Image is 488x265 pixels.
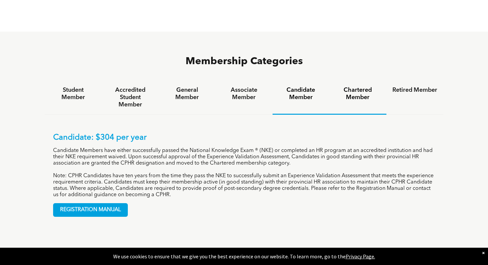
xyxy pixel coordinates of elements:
[165,86,209,101] h4: General Member
[186,57,303,66] span: Membership Categories
[51,86,96,101] h4: Student Member
[346,253,375,260] a: Privacy Page.
[53,148,435,167] p: Candidate Members have either successfully passed the National Knowledge Exam ® (NKE) or complete...
[482,249,485,256] div: Dismiss notification
[221,86,266,101] h4: Associate Member
[53,203,128,217] a: REGISTRATION MANUAL
[392,86,437,94] h4: Retired Member
[53,173,435,198] p: Note: CPHR Candidates have ten years from the time they pass the NKE to successfully submit an Ex...
[53,133,435,143] p: Candidate: $304 per year
[279,86,323,101] h4: Candidate Member
[108,86,152,108] h4: Accredited Student Member
[335,86,380,101] h4: Chartered Member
